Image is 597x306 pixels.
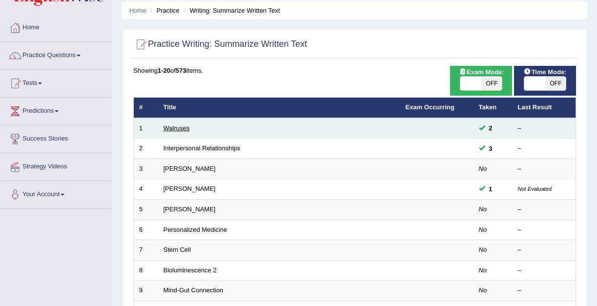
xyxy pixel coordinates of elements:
[158,98,400,118] th: Title
[0,98,112,122] a: Predictions
[545,77,566,90] span: OFF
[0,153,112,178] a: Strategy Videos
[0,42,112,66] a: Practice Questions
[479,246,487,253] em: No
[134,118,158,139] td: 1
[518,245,571,255] div: –
[134,139,158,159] td: 2
[134,179,158,200] td: 4
[164,205,216,213] a: [PERSON_NAME]
[164,226,227,233] a: Personalized Medicine
[518,186,552,192] small: Not Evaluated
[134,240,158,261] td: 7
[164,144,241,152] a: Interpersonal Relationships
[181,6,280,15] li: Writing: Summarize Written Text
[518,286,571,295] div: –
[518,205,571,214] div: –
[164,185,216,192] a: [PERSON_NAME]
[134,260,158,281] td: 8
[176,67,186,74] b: 573
[164,124,190,132] a: Walruses
[158,67,170,74] b: 1-20
[485,184,496,194] span: You can still take this question
[520,67,571,77] span: Time Mode:
[481,77,502,90] span: OFF
[164,165,216,172] a: [PERSON_NAME]
[479,165,487,172] em: No
[129,7,146,14] a: Home
[518,144,571,153] div: –
[485,143,496,154] span: You can still take this question
[134,220,158,240] td: 6
[518,164,571,174] div: –
[0,70,112,94] a: Tests
[164,286,224,294] a: Mind-Gut Connection
[485,123,496,133] span: You can still take this question
[0,181,112,205] a: Your Account
[479,226,487,233] em: No
[479,205,487,213] em: No
[518,225,571,235] div: –
[133,66,576,75] div: Showing of items.
[479,286,487,294] em: No
[134,281,158,301] td: 9
[473,98,513,118] th: Taken
[134,159,158,179] td: 3
[148,6,179,15] li: Practice
[513,98,576,118] th: Last Result
[164,246,191,253] a: Stem Cell
[406,103,454,111] a: Exam Occurring
[133,37,307,52] h2: Practice Writing: Summarize Written Text
[0,125,112,150] a: Success Stories
[134,98,158,118] th: #
[479,266,487,274] em: No
[450,66,512,96] div: Show exams occurring in exams
[518,266,571,275] div: –
[0,14,112,39] a: Home
[164,266,217,274] a: Bioluminescence 2
[455,67,508,77] span: Exam Mode:
[518,124,571,133] div: –
[134,200,158,220] td: 5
